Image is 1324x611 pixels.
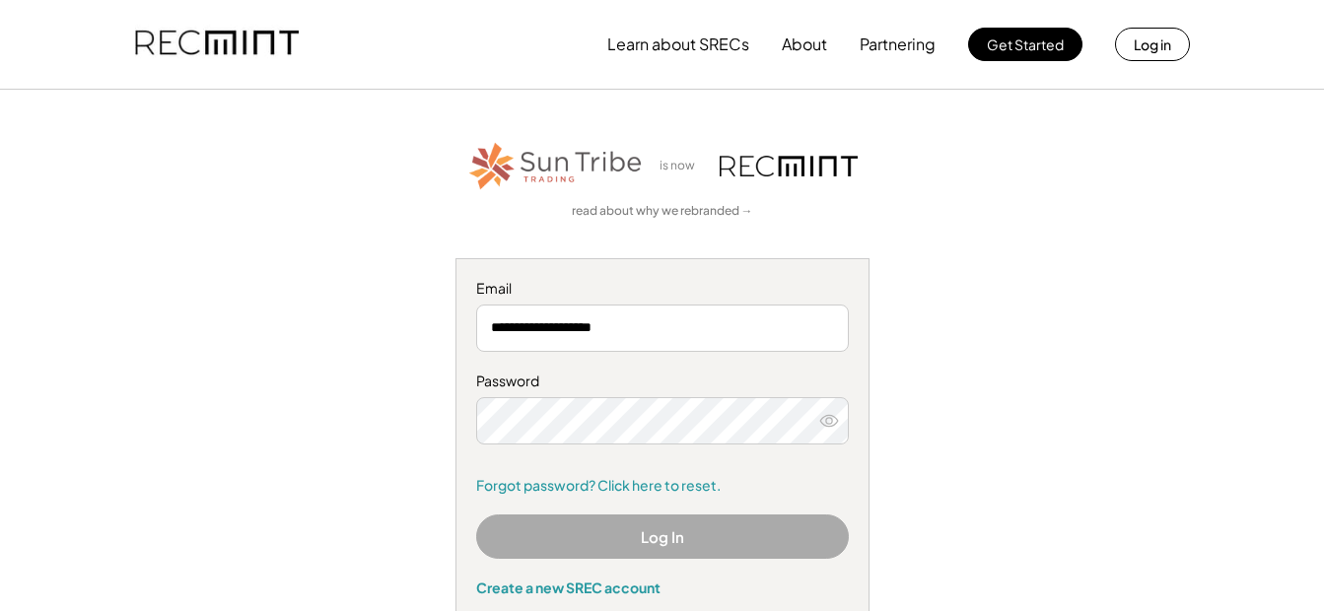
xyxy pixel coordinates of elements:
[476,578,849,596] div: Create a new SREC account
[860,25,936,64] button: Partnering
[968,28,1082,61] button: Get Started
[476,279,849,299] div: Email
[135,11,299,78] img: recmint-logotype%403x.png
[467,139,645,193] img: STT_Horizontal_Logo%2B-%2BColor.png
[655,158,710,174] div: is now
[720,156,858,176] img: recmint-logotype%403x.png
[607,25,749,64] button: Learn about SRECs
[782,25,827,64] button: About
[476,372,849,391] div: Password
[476,476,849,496] a: Forgot password? Click here to reset.
[1115,28,1190,61] button: Log in
[476,514,849,559] button: Log In
[572,203,753,220] a: read about why we rebranded →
